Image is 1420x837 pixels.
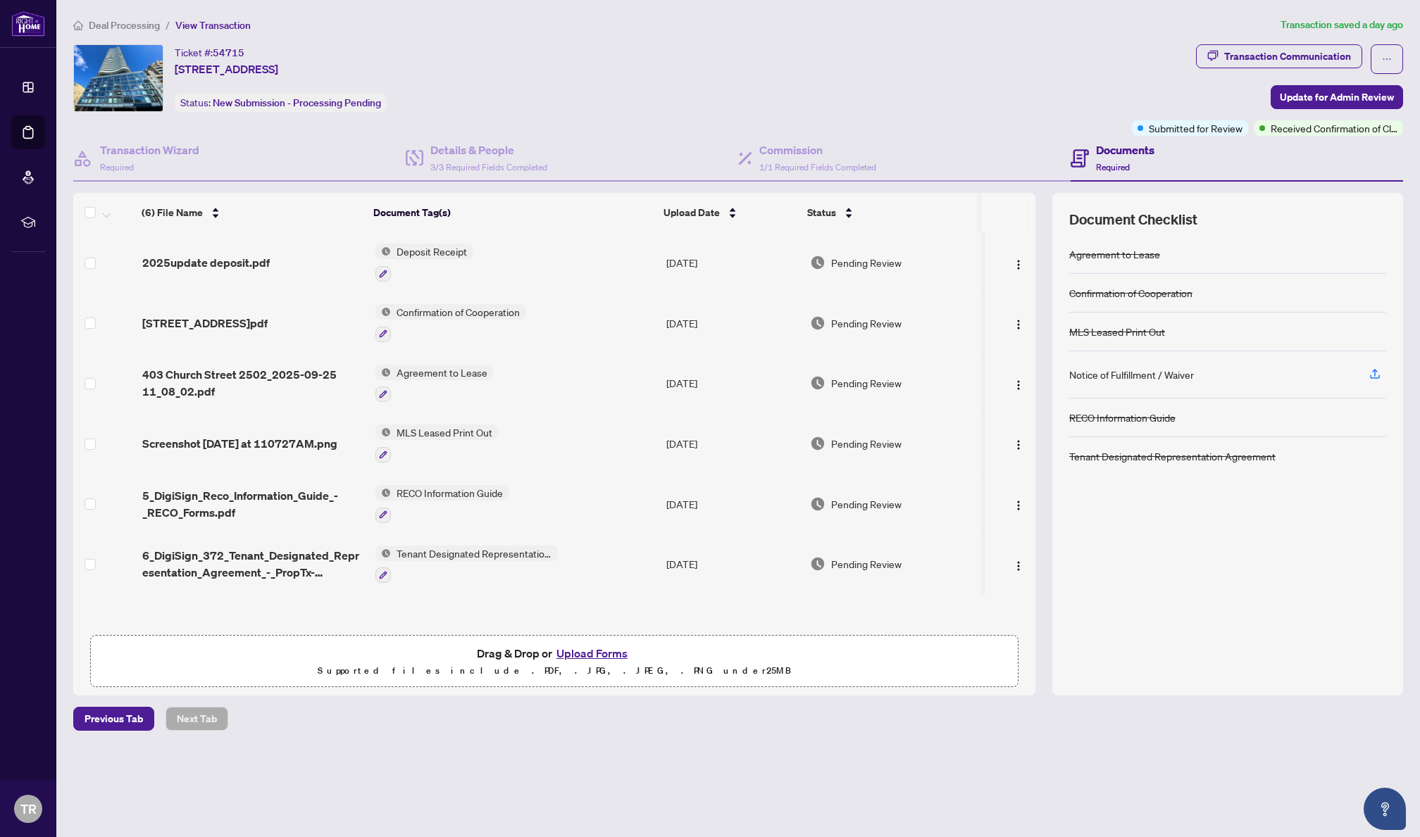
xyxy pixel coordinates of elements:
[375,244,391,259] img: Status Icon
[375,485,391,501] img: Status Icon
[1007,312,1030,334] button: Logo
[11,11,45,37] img: logo
[1096,162,1130,172] span: Required
[1196,44,1362,68] button: Transaction Communication
[1013,500,1024,511] img: Logo
[91,636,1018,688] span: Drag & Drop orUpload FormsSupported files include .PDF, .JPG, .JPEG, .PNG under25MB
[213,96,381,109] span: New Submission - Processing Pending
[73,707,154,731] button: Previous Tab
[552,644,632,662] button: Upload Forms
[430,141,547,158] h4: Details & People
[175,19,251,32] span: View Transaction
[142,205,203,220] span: (6) File Name
[1069,367,1194,382] div: Notice of Fulfillment / Waiver
[1069,324,1165,339] div: MLS Leased Print Out
[1013,560,1024,572] img: Logo
[664,205,720,220] span: Upload Date
[375,304,391,320] img: Status Icon
[1281,17,1403,33] article: Transaction saved a day ago
[831,255,902,270] span: Pending Review
[391,424,498,440] span: MLS Leased Print Out
[20,799,37,819] span: TR
[213,46,244,59] span: 54715
[831,375,902,391] span: Pending Review
[375,244,473,282] button: Status IconDeposit Receipt
[1364,788,1406,830] button: Open asap
[802,193,981,232] th: Status
[375,546,391,561] img: Status Icon
[89,19,160,32] span: Deal Processing
[375,424,391,440] img: Status Icon
[1069,448,1276,464] div: Tenant Designated Representation Agreement
[368,193,658,232] th: Document Tag(s)
[85,707,143,730] span: Previous Tab
[1069,285,1192,301] div: Confirmation of Cooperation
[142,254,270,271] span: 2025update deposit.pdf
[100,162,134,172] span: Required
[1013,319,1024,330] img: Logo
[136,193,368,232] th: (6) File Name
[831,556,902,572] span: Pending Review
[658,193,802,232] th: Upload Date
[661,293,804,353] td: [DATE]
[661,353,804,414] td: [DATE]
[391,304,525,320] span: Confirmation of Cooperation
[142,487,364,521] span: 5_DigiSign_Reco_Information_Guide_-_RECO_Forms.pdf
[1013,439,1024,451] img: Logo
[661,413,804,474] td: [DATE]
[1069,246,1160,262] div: Agreement to Lease
[166,17,170,33] li: /
[661,474,804,534] td: [DATE]
[391,546,558,561] span: Tenant Designated Representation Agreement
[430,162,547,172] span: 3/3 Required Fields Completed
[1149,120,1242,136] span: Submitted for Review
[1007,251,1030,274] button: Logo
[810,255,826,270] img: Document Status
[1271,85,1403,109] button: Update for Admin Review
[142,315,268,332] span: [STREET_ADDRESS]pdf
[1382,54,1392,64] span: ellipsis
[375,485,509,523] button: Status IconRECO Information Guide
[831,496,902,512] span: Pending Review
[810,556,826,572] img: Document Status
[391,365,493,380] span: Agreement to Lease
[759,162,876,172] span: 1/1 Required Fields Completed
[142,366,364,400] span: 403 Church Street 2502_2025-09-25 11_08_02.pdf
[375,546,558,584] button: Status IconTenant Designated Representation Agreement
[810,436,826,451] img: Document Status
[175,61,278,77] span: [STREET_ADDRESS]
[1013,379,1024,391] img: Logo
[807,205,836,220] span: Status
[175,44,244,61] div: Ticket #:
[100,141,199,158] h4: Transaction Wizard
[74,45,163,111] img: IMG-C12271565_1.jpg
[375,365,493,403] button: Status IconAgreement to Lease
[810,315,826,331] img: Document Status
[1013,259,1024,270] img: Logo
[391,485,509,501] span: RECO Information Guide
[1007,553,1030,575] button: Logo
[1007,493,1030,515] button: Logo
[831,315,902,331] span: Pending Review
[810,375,826,391] img: Document Status
[1224,45,1351,68] div: Transaction Communication
[375,304,525,342] button: Status IconConfirmation of Cooperation
[759,141,876,158] h4: Commission
[810,496,826,512] img: Document Status
[142,435,337,452] span: Screenshot [DATE] at 110727AM.png
[166,707,228,731] button: Next Tab
[831,436,902,451] span: Pending Review
[142,547,364,581] span: 6_DigiSign_372_Tenant_Designated_Representation_Agreement_-_PropTx-[PERSON_NAME].pdf
[1007,372,1030,394] button: Logo
[1271,120,1397,136] span: Received Confirmation of Closing
[1007,432,1030,455] button: Logo
[375,424,498,462] button: Status IconMLS Leased Print Out
[391,244,473,259] span: Deposit Receipt
[375,365,391,380] img: Status Icon
[1280,86,1394,108] span: Update for Admin Review
[99,662,1009,679] p: Supported files include .PDF, .JPG, .JPEG, .PNG under 25 MB
[175,93,387,112] div: Status:
[661,232,804,293] td: [DATE]
[1069,210,1197,229] span: Document Checklist
[477,644,632,662] span: Drag & Drop or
